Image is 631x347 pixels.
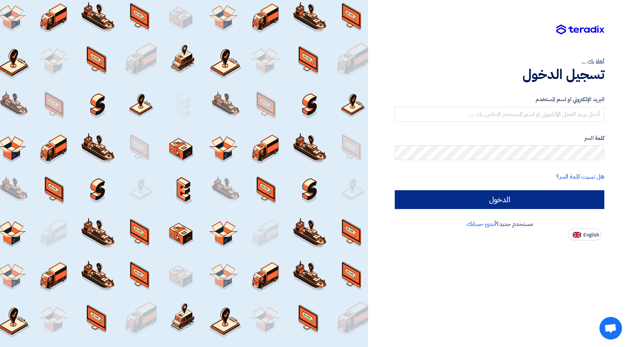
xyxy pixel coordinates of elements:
[583,232,599,238] span: English
[556,172,604,181] a: هل نسيت كلمة السر؟
[568,229,601,241] button: English
[395,134,604,142] label: كلمة السر
[573,232,581,238] img: en-US.png
[395,66,604,83] h1: تسجيل الدخول
[395,107,604,122] input: أدخل بريد العمل الإلكتروني او اسم المستخدم الخاص بك ...
[395,190,604,209] input: الدخول
[395,220,604,229] div: مستخدم جديد؟
[599,317,622,339] div: Open chat
[556,24,604,35] img: Teradix logo
[395,95,604,104] label: البريد الإلكتروني او اسم المستخدم
[466,220,496,229] a: أنشئ حسابك
[395,57,604,66] div: أهلا بك ...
